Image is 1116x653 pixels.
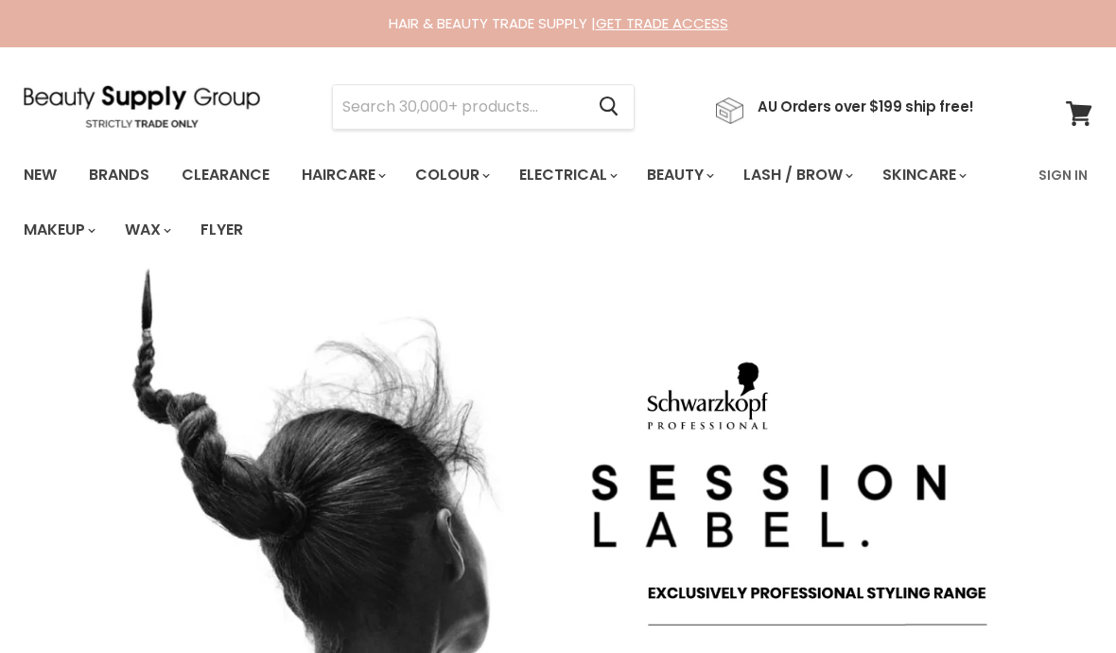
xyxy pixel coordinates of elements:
a: Skincare [868,155,978,195]
iframe: Gorgias live chat messenger [1021,564,1097,634]
a: Lash / Brow [729,155,864,195]
a: Haircare [288,155,397,195]
a: Colour [401,155,501,195]
a: Flyer [186,210,257,250]
a: Makeup [9,210,107,250]
a: Wax [111,210,183,250]
button: Search [584,85,634,129]
a: Electrical [505,155,629,195]
input: Search [333,85,584,129]
a: Beauty [633,155,725,195]
a: Brands [75,155,164,195]
a: New [9,155,71,195]
form: Product [332,84,635,130]
a: GET TRADE ACCESS [596,13,728,33]
a: Sign In [1027,155,1099,195]
a: Clearance [167,155,284,195]
ul: Main menu [9,148,1027,257]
